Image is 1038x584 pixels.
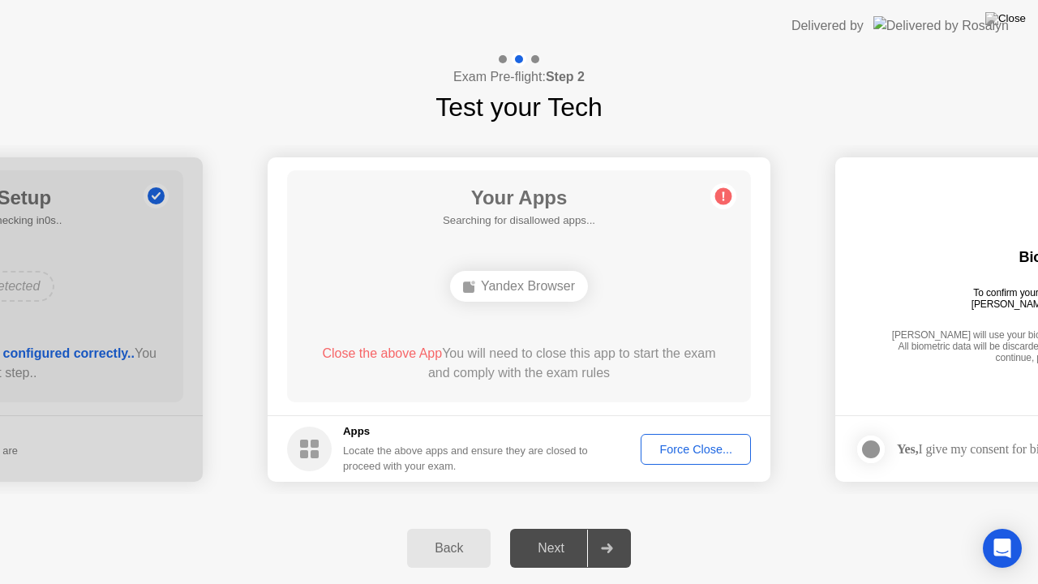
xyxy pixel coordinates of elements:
span: Close the above App [322,346,442,360]
img: Close [985,12,1026,25]
div: You will need to close this app to start the exam and comply with the exam rules [311,344,728,383]
div: Yandex Browser [450,271,588,302]
h5: Searching for disallowed apps... [443,213,595,229]
h1: Your Apps [443,183,595,213]
button: Next [510,529,631,568]
b: Step 2 [546,70,585,84]
div: Locate the above apps and ensure they are closed to proceed with your exam. [343,443,589,474]
button: Back [407,529,491,568]
div: Next [515,541,587,556]
div: Delivered by [791,16,864,36]
h4: Exam Pre-flight: [453,67,585,87]
strong: Yes, [897,442,918,456]
h1: Test your Tech [435,88,603,127]
div: Back [412,541,486,556]
div: Open Intercom Messenger [983,529,1022,568]
h5: Apps [343,423,589,440]
img: Delivered by Rosalyn [873,16,1009,35]
div: Force Close... [646,443,745,456]
button: Force Close... [641,434,751,465]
